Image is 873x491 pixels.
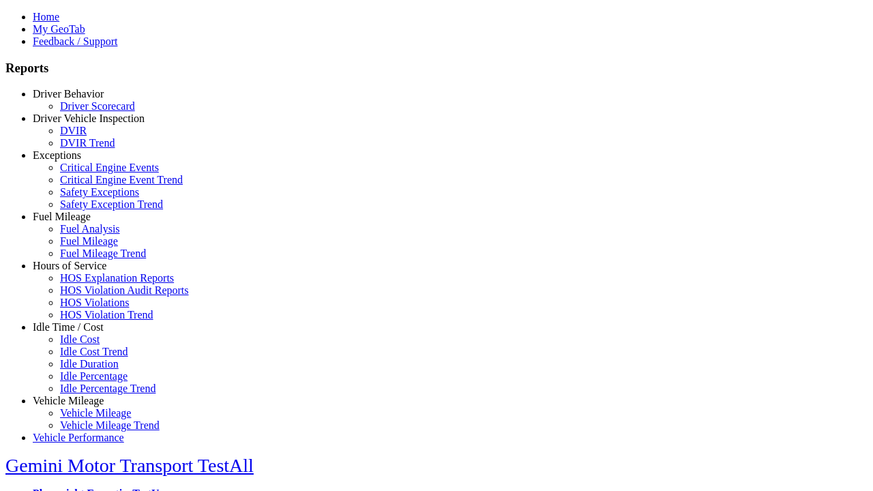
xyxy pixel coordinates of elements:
[33,211,91,222] a: Fuel Mileage
[33,11,59,23] a: Home
[33,23,85,35] a: My GeoTab
[33,113,145,124] a: Driver Vehicle Inspection
[5,61,868,76] h3: Reports
[60,198,163,210] a: Safety Exception Trend
[60,248,146,259] a: Fuel Mileage Trend
[60,297,129,308] a: HOS Violations
[5,455,254,476] a: Gemini Motor Transport TestAll
[60,309,153,321] a: HOS Violation Trend
[33,395,104,406] a: Vehicle Mileage
[33,149,81,161] a: Exceptions
[60,284,189,296] a: HOS Violation Audit Reports
[60,174,183,185] a: Critical Engine Event Trend
[33,260,106,271] a: Hours of Service
[60,346,128,357] a: Idle Cost Trend
[60,100,135,112] a: Driver Scorecard
[33,88,104,100] a: Driver Behavior
[60,419,160,431] a: Vehicle Mileage Trend
[60,370,128,382] a: Idle Percentage
[60,272,174,284] a: HOS Explanation Reports
[33,432,124,443] a: Vehicle Performance
[60,358,119,370] a: Idle Duration
[60,333,100,345] a: Idle Cost
[60,125,87,136] a: DVIR
[60,407,131,419] a: Vehicle Mileage
[33,35,117,47] a: Feedback / Support
[33,321,104,333] a: Idle Time / Cost
[60,383,156,394] a: Idle Percentage Trend
[60,137,115,149] a: DVIR Trend
[60,162,159,173] a: Critical Engine Events
[60,235,118,247] a: Fuel Mileage
[60,186,139,198] a: Safety Exceptions
[60,223,120,235] a: Fuel Analysis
